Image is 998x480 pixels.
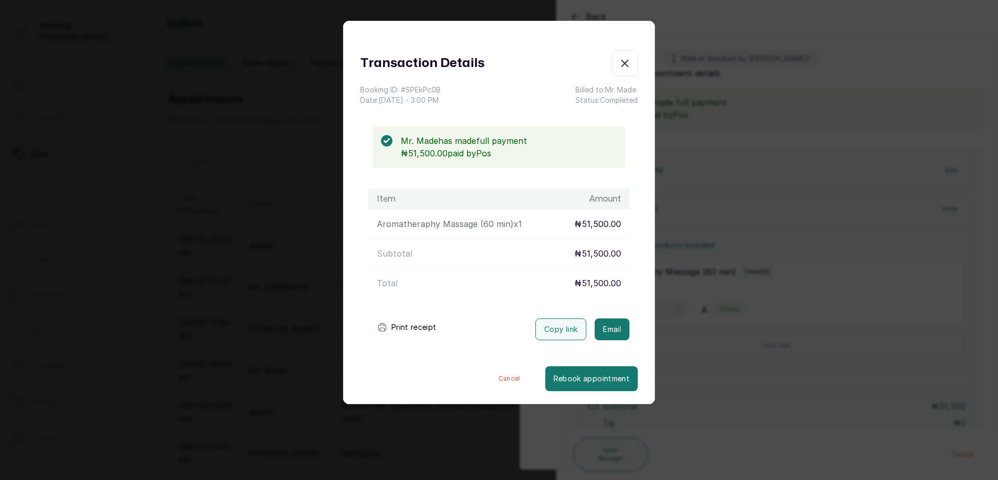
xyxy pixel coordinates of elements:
p: Billed to: Mr. Made [575,85,638,95]
p: Booking ID: # SPEkPc0B [360,85,441,95]
p: Aromatheraphy Massage (60 min) x 1 [377,218,522,230]
p: ₦51,500.00 paid by Pos [401,147,617,159]
p: ₦51,500.00 [574,218,621,230]
button: Copy link [535,318,586,340]
h1: Transaction Details [360,54,484,73]
h1: Item [377,193,396,205]
p: Date: [DATE] ・ 3:00 PM [360,95,441,105]
p: Total [377,277,398,289]
button: Email [595,318,629,340]
p: Status: Completed [575,95,638,105]
p: ₦51,500.00 [574,247,621,260]
button: Cancel [474,366,545,391]
button: Rebook appointment [545,366,638,391]
h1: Amount [589,193,621,205]
p: Mr. Made has made full payment [401,135,617,147]
button: Print receipt [369,317,445,338]
p: ₦51,500.00 [574,277,621,289]
p: Subtotal [377,247,412,260]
